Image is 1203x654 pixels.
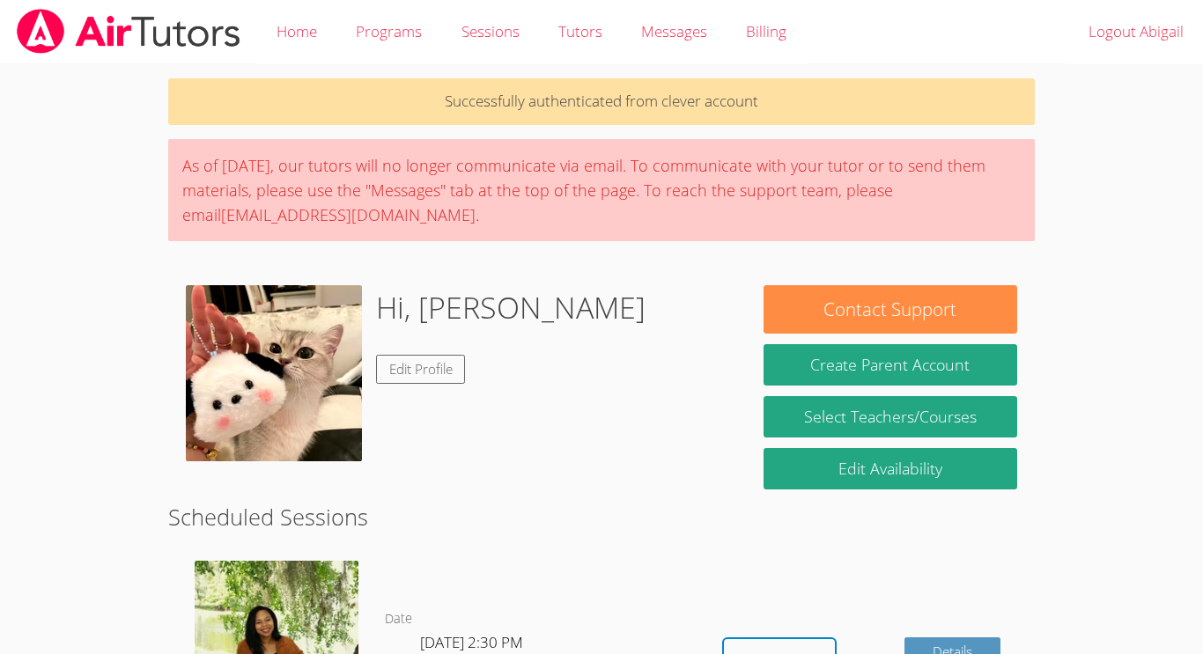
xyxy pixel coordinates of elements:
h2: Scheduled Sessions [168,500,1035,533]
a: Edit Availability [764,448,1017,489]
button: Contact Support [764,285,1017,334]
div: As of [DATE], our tutors will no longer communicate via email. To communicate with your tutor or ... [168,139,1035,241]
span: Messages [641,21,707,41]
span: [DATE] 2:30 PM [420,632,523,652]
button: Create Parent Account [764,344,1017,386]
img: Screenshot%202024-10-29%204.00.08%20PM.png [186,285,362,461]
img: airtutors_banner-c4298cdbf04f3fff15de1276eac7730deb9818008684d7c2e4769d2f7ddbe033.png [15,9,242,54]
dt: Date [385,608,412,630]
a: Edit Profile [376,355,466,384]
h1: Hi, [PERSON_NAME] [376,285,646,330]
p: Successfully authenticated from clever account [168,78,1035,125]
a: Select Teachers/Courses [764,396,1017,437]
